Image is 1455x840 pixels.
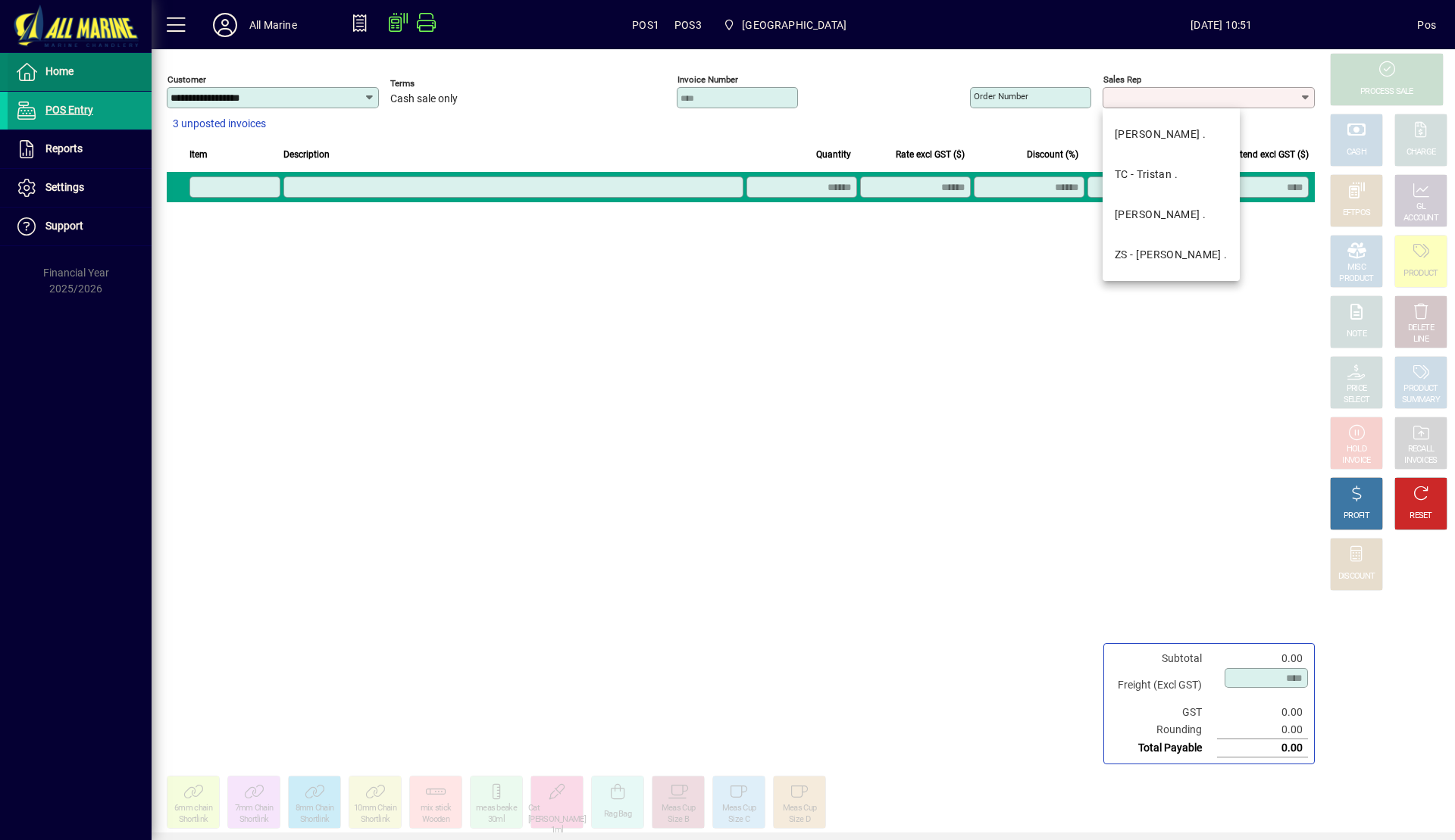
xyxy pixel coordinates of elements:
span: Port Road [717,11,853,39]
span: Discount (%) [1027,146,1078,163]
div: Wooden [422,814,449,826]
span: Description [283,146,330,163]
div: TC - Tristan . [1115,167,1178,183]
div: LINE [1413,334,1428,345]
div: 10mm Chain [354,803,396,814]
div: HOLD [1347,444,1366,455]
mat-option: ZS - Zoe . [1103,235,1240,275]
div: [PERSON_NAME] . [1115,126,1206,142]
td: Rounding [1110,721,1217,739]
span: Home [45,65,74,77]
div: 6mm chain [174,803,212,814]
div: INVOICE [1342,455,1370,467]
mat-label: Customer [167,74,206,85]
span: Reports [45,142,83,155]
a: Support [8,208,152,245]
div: GL [1416,201,1426,213]
td: 0.00 [1217,650,1308,667]
div: All Marine [249,13,297,37]
div: Shortlink [361,814,390,826]
div: CASH [1347,147,1366,158]
mat-option: BK - Brent . [1103,114,1240,155]
div: RESET [1410,511,1432,522]
span: Terms [390,79,481,89]
div: EFTPOS [1343,208,1371,219]
td: Total Payable [1110,739,1217,757]
span: Quantity [816,146,851,163]
span: [DATE] 10:51 [1025,13,1417,37]
span: POS1 [632,13,659,37]
div: PROCESS SALE [1360,86,1413,98]
div: SELECT [1344,395,1370,406]
span: Support [45,220,83,232]
span: Cash sale only [390,93,458,105]
span: POS3 [674,13,702,37]
div: Size C [728,814,749,826]
div: Meas Cup [783,803,816,814]
div: Meas Cup [662,803,695,814]
div: PRODUCT [1339,273,1373,285]
div: MISC [1347,262,1366,273]
div: ZS - [PERSON_NAME] . [1115,247,1228,263]
mat-label: Invoice number [677,74,738,85]
div: mix stick [421,803,452,814]
td: Subtotal [1110,650,1217,667]
div: CHARGE [1406,147,1436,158]
div: Size B [668,814,689,826]
div: PRODUCT [1403,383,1438,395]
div: Shortlink [300,814,330,826]
a: Reports [8,130,152,168]
span: POS Entry [45,104,93,116]
div: PROFIT [1344,511,1369,522]
mat-label: Sales rep [1103,74,1141,85]
div: 8mm Chain [296,803,334,814]
div: ACCOUNT [1403,213,1438,224]
div: SUMMARY [1402,395,1440,406]
div: PRICE [1347,383,1367,395]
mat-label: Order number [974,91,1028,101]
button: 3 unposted invoices [167,111,272,138]
span: 3 unposted invoices [173,116,266,132]
mat-option: TC - Tristan . [1103,155,1240,195]
div: Shortlink [239,814,269,826]
div: 7mm Chain [235,803,274,814]
div: meas beake [476,803,517,814]
td: 0.00 [1217,704,1308,721]
td: Freight (Excl GST) [1110,667,1217,704]
td: 0.00 [1217,721,1308,739]
div: INVOICES [1404,455,1437,467]
span: Rate excl GST ($) [896,146,965,163]
span: Extend excl GST ($) [1230,146,1309,163]
span: Settings [45,181,84,193]
div: PRODUCT [1403,268,1438,279]
mat-option: VK - Vanessa . [1103,195,1240,235]
td: 0.00 [1217,739,1308,757]
div: NOTE [1347,329,1366,340]
div: 30ml [488,814,505,826]
div: Cat [PERSON_NAME] [528,803,586,825]
div: Meas Cup [722,803,756,814]
div: Size D [789,814,810,826]
button: Profile [201,11,249,39]
span: Item [189,146,208,163]
div: [PERSON_NAME] . [1115,207,1206,223]
a: Settings [8,169,152,207]
div: DISCOUNT [1338,571,1375,582]
span: [GEOGRAPHIC_DATA] [742,13,846,37]
a: Home [8,53,152,91]
div: Shortlink [179,814,208,826]
div: DELETE [1408,323,1434,334]
div: 1ml [551,825,564,836]
td: GST [1110,704,1217,721]
div: RECALL [1408,444,1435,455]
div: Rag Bag [604,809,631,820]
div: Pos [1417,13,1436,37]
